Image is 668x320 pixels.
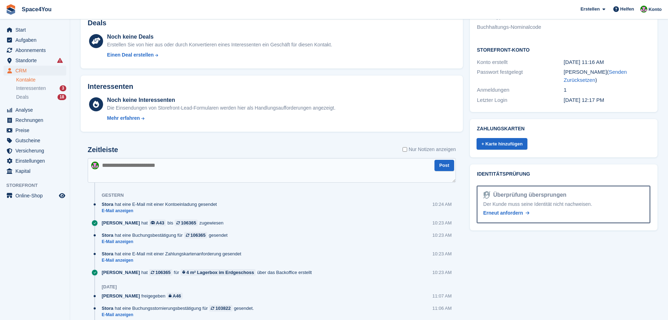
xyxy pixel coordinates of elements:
a: menu [4,125,66,135]
div: hat eine E-Mail mit einer Zahlungskartenanforderung gesendet [102,250,245,257]
a: A46 [167,293,183,299]
a: + Karte hinzufügen [477,138,527,150]
span: Stora [102,250,113,257]
span: Erneut anfordern [483,210,523,216]
input: Nur Notizen anzeigen [403,146,407,153]
h2: Zahlungskarten [477,126,650,132]
span: [PERSON_NAME] [102,220,140,226]
h2: Storefront-Konto [477,46,650,53]
div: Einen Deal erstellen [107,51,154,59]
div: [PERSON_NAME] [564,68,650,84]
span: Interessenten [16,85,46,92]
span: [PERSON_NAME] [102,269,140,276]
a: 103822 [209,305,232,312]
span: Gutscheine [15,136,58,145]
a: Space4You [19,4,54,15]
div: Buchhaltungs-Nominalcode [477,23,564,31]
a: 4 m² Lagerbox im Erdgeschoss [181,269,256,276]
span: Stora [102,305,113,312]
div: 106365 [190,232,205,239]
div: Der Kunde muss seine Identität nicht nachweisen. [483,201,644,208]
span: Deals [16,94,29,100]
div: Die Einsendungen von Storefront-Lead-Formularen werden hier als Handlungsaufforderungen angezeigt. [107,104,335,112]
img: Luca-André Talhoff [640,6,647,13]
div: Gestern [102,192,124,198]
a: menu [4,105,66,115]
a: menu [4,146,66,156]
span: Erstellen [580,6,600,13]
div: Anmeldungen [477,86,564,94]
a: Interessenten 3 [16,85,66,92]
a: Erneut anfordern [483,209,529,217]
span: Aufgaben [15,35,58,45]
div: hat eine Buchungsbestätigung für gesendet [102,232,231,239]
span: Abonnements [15,45,58,55]
div: 10:23 AM [432,220,452,226]
h2: Interessenten [88,83,133,91]
span: Versicherung [15,146,58,156]
span: Konto [648,6,662,13]
span: Standorte [15,55,58,65]
a: menu [4,35,66,45]
div: Noch keine Interessenten [107,96,335,104]
span: ( ) [564,69,627,83]
a: menu [4,25,66,35]
a: menu [4,156,66,166]
a: menu [4,66,66,76]
img: Identitätsüberprüfung bereit [483,191,490,199]
img: Luca-André Talhoff [91,162,99,169]
a: 106365 [149,269,172,276]
div: [DATE] [102,284,117,290]
span: Start [15,25,58,35]
div: hat für über das Backoffice erstellt [102,269,315,276]
div: Überprüfung übersprungen [490,191,566,199]
a: Senden Zurücksetzen [564,69,627,83]
a: E-Mail anzeigen [102,239,231,245]
span: Preise [15,125,58,135]
span: Kapital [15,166,58,176]
a: Speisekarte [4,191,66,201]
span: Analyse [15,105,58,115]
a: menu [4,45,66,55]
div: hat bis zugewiesen [102,220,227,226]
span: [PERSON_NAME] [102,293,140,299]
div: 106365 [181,220,196,226]
div: 11:07 AM [432,293,452,299]
div: Konto erstellt [477,58,564,66]
div: [DATE] 11:16 AM [564,58,650,66]
a: menu [4,115,66,125]
h2: Identitätsprüfung [477,171,650,177]
div: 10:23 AM [432,269,452,276]
a: 106365 [184,232,207,239]
a: E-Mail anzeigen [102,312,257,318]
div: 10:24 AM [432,201,452,208]
span: Storefront [6,182,70,189]
div: 10:23 AM [432,250,452,257]
a: Deals 18 [16,93,66,101]
span: Helfen [620,6,634,13]
div: Mehr erfahren [107,115,140,122]
div: A43 [156,220,164,226]
div: hat eine E-Mail mit einer Kontoeinladung gesendet [102,201,220,208]
span: Einstellungen [15,156,58,166]
span: Stora [102,201,113,208]
div: 1 [564,86,650,94]
div: 4 m² Lagerbox im Erdgeschoss [186,269,254,276]
a: 106365 [175,220,198,226]
a: Vorschau-Shop [58,191,66,200]
span: Rechnungen [15,115,58,125]
a: E-Mail anzeigen [102,208,220,214]
a: menu [4,55,66,65]
h2: Deals [88,19,106,27]
div: hat eine Buchungsstornierungsbestätigung für gesendet. [102,305,257,312]
time: 2025-09-05 10:17:23 UTC [564,97,605,103]
div: Letzter Login [477,96,564,104]
div: Erstellen Sie von hier aus oder durch Konvertieren eines Interessenten ein Geschäft für diesen Ko... [107,41,332,48]
div: 11:06 AM [432,305,452,312]
a: A43 [149,220,166,226]
div: freigegeben [102,293,186,299]
a: Mehr erfahren [107,115,335,122]
a: Einen Deal erstellen [107,51,332,59]
div: 3 [60,85,66,91]
span: Online-Shop [15,191,58,201]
